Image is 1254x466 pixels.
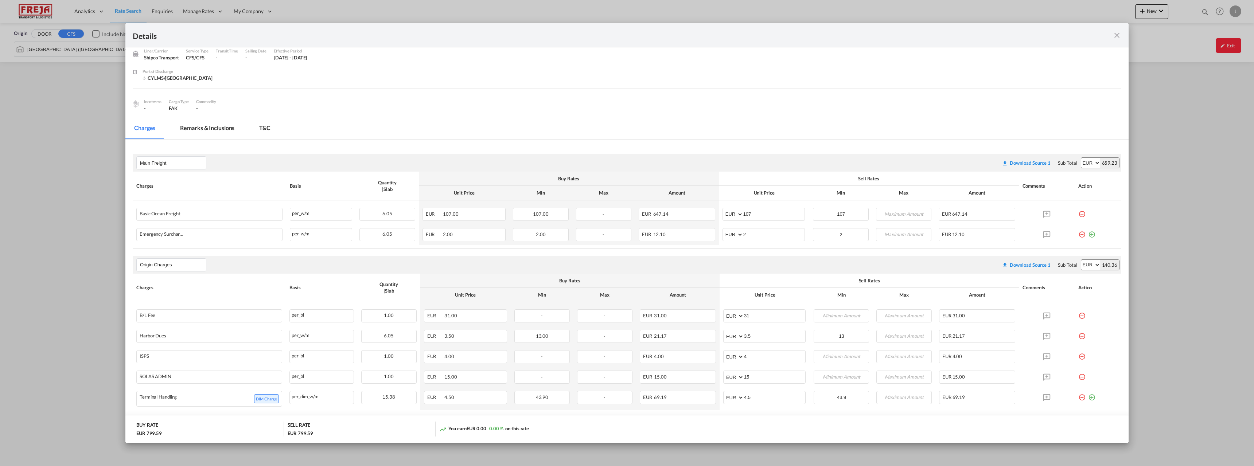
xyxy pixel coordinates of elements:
[1010,160,1051,166] div: Download Source 1
[125,23,1129,443] md-dialog: Port of Loading ...
[743,228,805,239] input: 2
[642,211,652,217] span: EUR
[1002,160,1008,166] md-icon: icon-download
[604,333,605,339] span: -
[653,211,669,217] span: 647.14
[1002,262,1008,268] md-icon: icon-download
[536,333,549,339] span: 13.00
[419,186,510,200] th: Unit Price
[290,208,352,217] div: per_w/m
[196,98,216,105] div: Commodity
[144,54,179,61] div: Shipco Transport
[643,374,653,380] span: EUR
[216,54,238,61] div: -
[643,333,653,339] span: EUR
[654,313,667,318] span: 31.00
[290,330,354,339] div: per_w/m
[643,313,653,318] span: EUR
[361,281,417,294] div: Quantity | Slab
[744,391,805,402] input: 4.5
[636,288,720,302] th: Amount
[1100,158,1119,168] div: 659.23
[125,119,164,139] md-tab-item: Charges
[426,231,442,237] span: EUR
[382,231,392,237] span: 6.05
[877,310,931,321] input: Maximum Amount
[814,310,869,321] input: Minimum Amount
[744,330,805,341] input: 3.5
[140,231,183,237] div: Emergency Surcharge Fee
[998,258,1054,271] button: Download original source rate sheet
[443,231,453,237] span: 2.00
[140,211,180,216] div: Basic Ocean Freight
[384,373,394,379] span: 1.00
[809,186,872,200] th: Min
[536,394,549,400] span: 43.90
[877,330,931,341] input: Maximum Amount
[720,288,810,302] th: Unit Price
[654,353,664,359] span: 4.00
[439,425,529,433] div: You earn on this rate
[427,313,444,318] span: EUR
[604,394,605,400] span: -
[254,394,279,403] span: DIM Charge
[942,231,951,237] span: EUR
[245,48,266,54] div: Sailing Date
[289,284,354,291] div: Basis
[952,211,967,217] span: 647.14
[719,186,810,200] th: Unit Price
[1088,391,1095,398] md-icon: icon-plus-circle-outline green-400-fg
[873,288,935,302] th: Max
[420,288,511,302] th: Unit Price
[133,31,1023,40] div: Details
[444,353,454,359] span: 4.00
[643,394,653,400] span: EUR
[953,333,965,339] span: 21.17
[541,353,543,359] span: -
[384,312,394,318] span: 1.00
[810,288,873,302] th: Min
[654,374,667,380] span: 15.00
[140,353,149,359] div: ISPS
[872,186,935,200] th: Max
[653,231,666,237] span: 12.10
[1075,274,1121,302] th: Action
[1078,330,1086,337] md-icon: icon-minus-circle-outline red-400-fg pt-7
[744,310,805,321] input: 31
[942,333,951,339] span: EUR
[877,208,931,219] input: Maximum Amount
[942,313,951,318] span: EUR
[382,211,392,216] span: 6.05
[288,430,313,436] div: EUR 799.59
[1078,391,1086,398] md-icon: icon-minus-circle-outline red-400-fg pt-7
[1002,262,1051,268] div: Download original source rate sheet
[140,374,171,379] div: SOLAS ADMIN
[572,186,635,200] th: Max
[144,48,179,54] div: Liner/Carrier
[136,422,158,430] div: BUY RATE
[140,394,177,403] div: Terminal Handling
[169,98,189,105] div: Cargo Type
[877,371,931,382] input: Maximum Amount
[998,262,1054,268] div: Download original source rate sheet
[814,330,869,341] input: Minimum Amount
[1075,172,1121,200] th: Action
[290,310,354,319] div: per_bl
[654,394,667,400] span: 69.19
[1100,260,1119,270] div: 140.36
[814,228,868,239] input: Minimum Amount
[953,353,962,359] span: 4.00
[942,353,951,359] span: EUR
[136,183,283,189] div: Charges
[1078,228,1086,235] md-icon: icon-minus-circle-outline red-400-fg pt-7
[1078,208,1086,215] md-icon: icon-minus-circle-outline red-400-fg pt-7
[443,211,458,217] span: 107.00
[140,259,206,270] input: Leg Name
[169,105,189,111] div: FAK
[604,353,605,359] span: -
[1058,262,1077,268] div: Sub Total
[1002,160,1051,166] div: Download original source rate sheet
[814,208,868,219] input: Minimum Amount
[1019,172,1075,200] th: Comments
[444,394,454,400] span: 4.50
